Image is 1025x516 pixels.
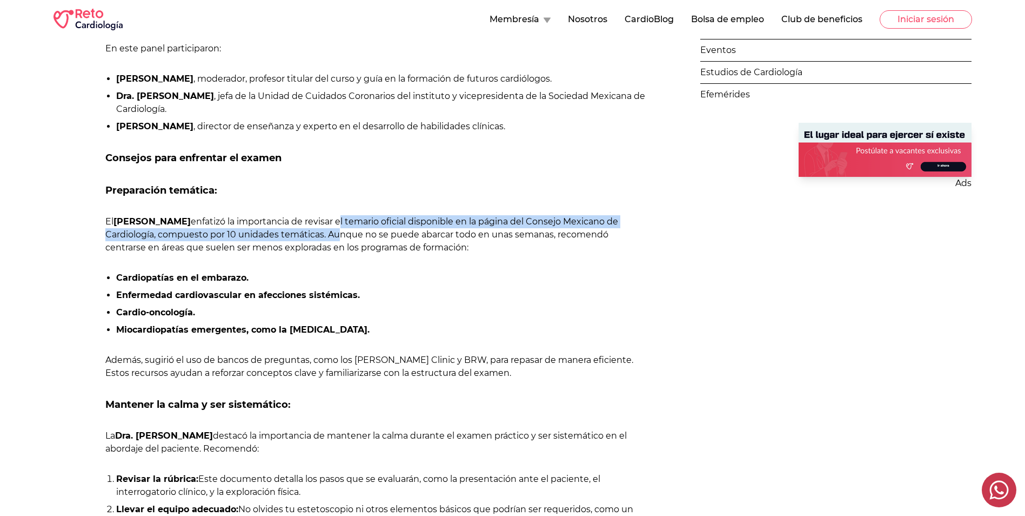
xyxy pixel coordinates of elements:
[116,307,195,317] strong: Cardio-oncología.
[116,74,193,84] strong: [PERSON_NAME]
[700,84,972,105] a: Efemérides
[116,121,193,131] strong: [PERSON_NAME]
[116,90,648,116] li: , jefa de la Unidad de Cuidados Coronarios del instituto y vicepresidenta de la Sociedad Mexicana...
[105,150,648,166] h2: Consejos para enfrentar el examen
[490,13,551,26] button: Membresía
[105,397,648,412] h3: Mantener la calma y ser sistemático:
[105,183,648,198] h3: Preparación temática:
[105,42,648,55] p: En este panel participaron:
[53,9,123,30] img: RETO Cardio Logo
[113,216,191,227] strong: [PERSON_NAME]
[781,13,862,26] button: Club de beneficios
[799,123,972,177] img: Ad - web | blog-post | side | reto cardiologia bolsa de empleo | 2025-08-28 | 1
[799,177,972,190] p: Ads
[116,290,360,300] strong: Enfermedad cardiovascular en afecciones sistémicas.
[115,431,213,441] strong: Dra. [PERSON_NAME]
[116,120,648,133] li: , director de enseñanza y experto en el desarrollo de habilidades clínicas.
[568,13,607,26] button: Nosotros
[116,273,249,283] strong: Cardiopatías en el embarazo.
[105,215,648,254] p: El enfatizó la importancia de revisar el temario oficial disponible en la página del Consejo Mexi...
[116,474,198,484] strong: Revisar la rúbrica:
[105,429,648,455] p: La destacó la importancia de mantener la calma durante el examen práctico y ser sistemático en el...
[116,473,648,499] li: Este documento detalla los pasos que se evaluarán, como la presentación ante el paciente, el inte...
[700,39,972,62] a: Eventos
[116,504,238,514] strong: Llevar el equipo adecuado:
[691,13,764,26] button: Bolsa de empleo
[700,62,972,84] a: Estudios de Cardiología
[116,72,648,85] li: , moderador, profesor titular del curso y guía en la formación de futuros cardiólogos.
[625,13,674,26] button: CardioBlog
[880,10,972,29] button: Iniciar sesión
[116,91,214,101] strong: Dra. [PERSON_NAME]
[116,325,370,335] strong: Miocardiopatías emergentes, como la [MEDICAL_DATA].
[105,354,648,380] p: Además, sugirió el uso de bancos de preguntas, como los [PERSON_NAME] Clinic y BRW, para repasar ...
